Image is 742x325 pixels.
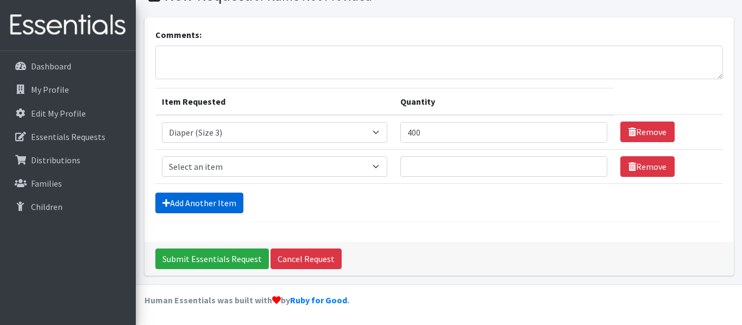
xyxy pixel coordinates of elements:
[31,84,69,95] p: My Profile
[31,178,62,189] p: Families
[620,156,675,177] a: Remove
[155,28,202,41] label: Comments:
[4,55,131,77] a: Dashboard
[155,88,394,115] th: Item Requested
[155,248,269,269] input: Submit Essentials Request
[4,7,131,43] img: HumanEssentials
[144,295,349,305] strong: Human Essentials was built with by .
[394,88,614,115] th: Quantity
[4,173,131,194] a: Families
[155,193,243,213] a: Add Another Item
[271,248,342,269] a: Cancel Request
[31,131,105,142] p: Essentials Requests
[4,79,131,100] a: My Profile
[4,126,131,148] a: Essentials Requests
[31,201,62,212] p: Children
[4,149,131,171] a: Distributions
[31,155,80,165] p: Distributions
[4,196,131,218] a: Children
[290,295,347,305] a: Ruby for Good
[4,103,131,124] a: Edit My Profile
[31,61,71,72] p: Dashboard
[31,108,86,119] p: Edit My Profile
[620,122,675,142] a: Remove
